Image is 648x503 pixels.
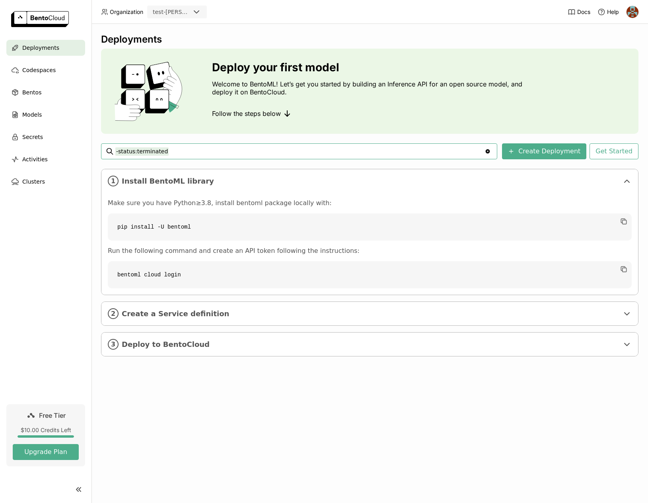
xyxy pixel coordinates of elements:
[627,6,638,18] img: Pablo Salanova
[101,333,638,356] div: 3Deploy to BentoCloud
[22,110,42,119] span: Models
[122,177,619,186] span: Install BentoML library
[22,65,56,75] span: Codespaces
[590,143,638,159] button: Get Started
[122,309,619,318] span: Create a Service definition
[6,151,85,167] a: Activities
[577,8,590,16] span: Docs
[108,247,632,255] p: Run the following command and create an API token following the instructions:
[597,8,619,16] div: Help
[607,8,619,16] span: Help
[6,62,85,78] a: Codespaces
[108,199,632,207] p: Make sure you have Python≥3.8, install bentoml package locally with:
[6,174,85,190] a: Clusters
[22,177,45,186] span: Clusters
[212,80,526,96] p: Welcome to BentoML! Let’s get you started by building an Inference API for an open source model, ...
[6,404,85,466] a: Free Tier$10.00 Credits LeftUpgrade Plan
[122,340,619,349] span: Deploy to BentoCloud
[22,88,41,97] span: Bentos
[13,444,79,460] button: Upgrade Plan
[101,302,638,325] div: 2Create a Service definition
[107,61,193,121] img: cover onboarding
[6,40,85,56] a: Deployments
[108,176,119,186] i: 1
[568,8,590,16] a: Docs
[485,148,491,155] svg: Clear value
[22,43,59,53] span: Deployments
[13,427,79,434] div: $10.00 Credits Left
[11,11,69,27] img: logo
[115,145,485,158] input: Search
[101,169,638,193] div: 1Install BentoML library
[108,339,119,350] i: 3
[110,8,143,16] span: Organization
[108,261,632,288] code: bentoml cloud login
[212,110,281,117] span: Follow the steps below
[101,33,638,45] div: Deployments
[502,143,586,159] button: Create Deployment
[22,155,48,164] span: Activities
[212,61,526,74] h3: Deploy your first model
[39,411,66,419] span: Free Tier
[191,8,192,16] input: Selected test-pablo.
[153,8,190,16] div: test-[PERSON_NAME]
[6,84,85,100] a: Bentos
[22,132,43,142] span: Secrets
[108,308,119,319] i: 2
[108,213,632,241] code: pip install -U bentoml
[6,107,85,123] a: Models
[6,129,85,145] a: Secrets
